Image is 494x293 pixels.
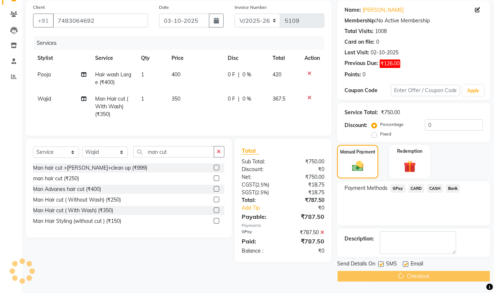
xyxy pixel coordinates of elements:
[380,131,391,137] label: Fixed
[33,4,45,11] label: Client
[133,146,214,158] input: Search or Scan
[141,95,144,102] span: 1
[345,184,387,192] span: Payment Methods
[381,109,400,116] div: ₹750.00
[33,207,113,214] div: Man Hair cut ( With Wash) (₹350)
[463,85,484,96] button: Apply
[283,247,330,255] div: ₹0
[237,237,283,246] div: Paid:
[268,50,300,66] th: Total
[141,71,144,78] span: 1
[363,71,365,79] div: 0
[33,196,121,204] div: Man Hair cut ( Without Wash) (₹250)
[228,95,235,103] span: 0 F
[411,260,423,269] span: Email
[95,95,129,117] span: Man Hair cut ( With Wash) (₹350)
[237,229,283,236] div: GPay
[33,185,101,193] div: Man Advanes hair cut (₹400)
[237,166,283,173] div: Discount:
[33,50,91,66] th: Stylist
[33,217,121,225] div: Man Hair Styling (without cut ) (₹150)
[237,196,283,204] div: Total:
[95,71,131,86] span: Hair wash Large (₹400)
[283,158,330,166] div: ₹750.00
[33,175,79,182] div: man hair cut (₹250)
[283,166,330,173] div: ₹0
[242,71,251,79] span: 0 %
[283,189,330,196] div: ₹18.75
[257,182,268,188] span: 2.5%
[242,189,255,196] span: SGST
[397,148,422,155] label: Redemption
[34,36,330,50] div: Services
[238,95,239,103] span: |
[380,59,400,68] span: ₹126.00
[91,50,137,66] th: Service
[172,71,180,78] span: 400
[242,147,259,155] span: Total
[235,4,267,11] label: Invoice Number
[345,109,378,116] div: Service Total:
[283,196,330,204] div: ₹787.50
[237,204,291,212] a: Add Tip
[349,160,367,173] img: _cash.svg
[380,121,404,128] label: Percentage
[345,59,378,68] div: Previous Due:
[291,204,330,212] div: ₹0
[283,212,330,221] div: ₹787.50
[363,6,404,14] a: [PERSON_NAME]
[345,235,374,243] div: Description:
[345,28,374,35] div: Total Visits:
[167,50,224,66] th: Price
[37,71,51,78] span: Pooja
[345,38,375,46] div: Card on file:
[345,87,391,94] div: Coupon Code
[33,164,147,172] div: Man hair cut +[PERSON_NAME]+clean up (₹999)
[345,6,361,14] div: Name:
[237,181,283,189] div: ( )
[345,71,361,79] div: Points:
[345,17,483,25] div: No Active Membership
[376,38,379,46] div: 0
[427,184,443,193] span: CASH
[223,50,268,66] th: Disc
[375,28,387,35] div: 1008
[33,14,54,28] button: +91
[257,189,268,195] span: 2.5%
[172,95,180,102] span: 350
[283,229,330,236] div: ₹787.50
[283,181,330,189] div: ₹18.75
[242,95,251,103] span: 0 %
[337,260,375,269] span: Send Details On
[345,17,376,25] div: Membership:
[371,49,399,57] div: 02-10-2025
[340,149,375,155] label: Manual Payment
[37,95,51,102] span: Wajid
[390,184,405,193] span: GPay
[237,212,283,221] div: Payable:
[242,223,325,229] div: Payments
[283,237,330,246] div: ₹787.50
[228,71,235,79] span: 0 F
[159,4,169,11] label: Date
[300,50,324,66] th: Action
[53,14,148,28] input: Search by Name/Mobile/Email/Code
[446,184,460,193] span: Bank
[345,122,367,129] div: Discount:
[273,71,282,78] span: 420
[391,85,460,96] input: Enter Offer / Coupon Code
[237,189,283,196] div: ( )
[237,158,283,166] div: Sub Total:
[242,181,256,188] span: CGST
[283,173,330,181] div: ₹750.00
[237,247,283,255] div: Balance :
[238,71,239,79] span: |
[408,184,424,193] span: CARD
[237,173,283,181] div: Net:
[400,159,420,174] img: _gift.svg
[345,49,369,57] div: Last Visit:
[273,95,286,102] span: 367.5
[386,260,397,269] span: SMS
[137,50,167,66] th: Qty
